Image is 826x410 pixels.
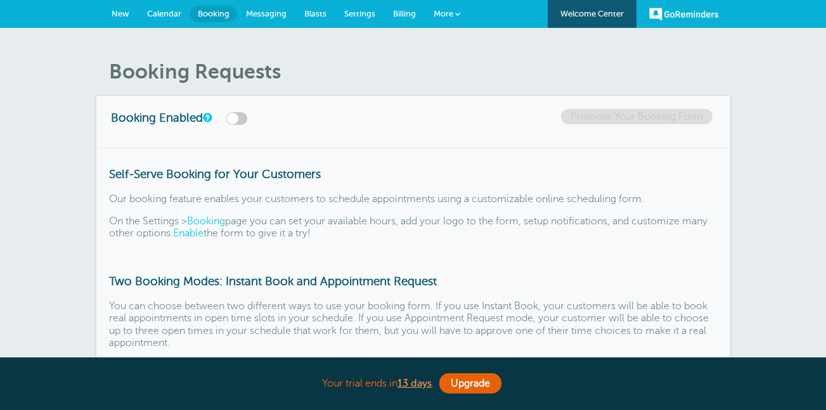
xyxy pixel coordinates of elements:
span: Billing [393,9,416,18]
h3: Two Booking Modes: Instant Book and Appointment Request [109,274,718,288]
h1: Booking Requests [109,60,730,84]
span: Messaging [246,9,287,18]
a: Booking [187,215,225,227]
span: Blasts [304,9,326,18]
span: More [434,9,453,18]
span: Settings [344,9,375,18]
p: Our booking feature enables your customers to schedule appointments using a customizable online s... [109,193,718,205]
a: This switch turns your online booking form on or off. [203,113,210,122]
a: Booking [190,6,237,22]
span: Booking [198,9,229,18]
a: Upgrade [439,373,501,394]
span: Calendar [147,9,181,18]
span: New [112,9,129,18]
p: On the Settings > page you can set your available hours, add your logo to the form, setup notific... [109,215,718,240]
a: 13 days [397,378,432,389]
a: Enable [173,227,203,239]
p: You can choose between two different ways to use your booking form. If you use Instant Book, your... [109,300,718,349]
a: Promote Your Booking Form [561,109,713,124]
h3: Self-Serve Booking for Your Customers [109,167,718,181]
h3: Booking Enabled [111,109,301,125]
div: Your trial ends in . [96,370,730,397]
